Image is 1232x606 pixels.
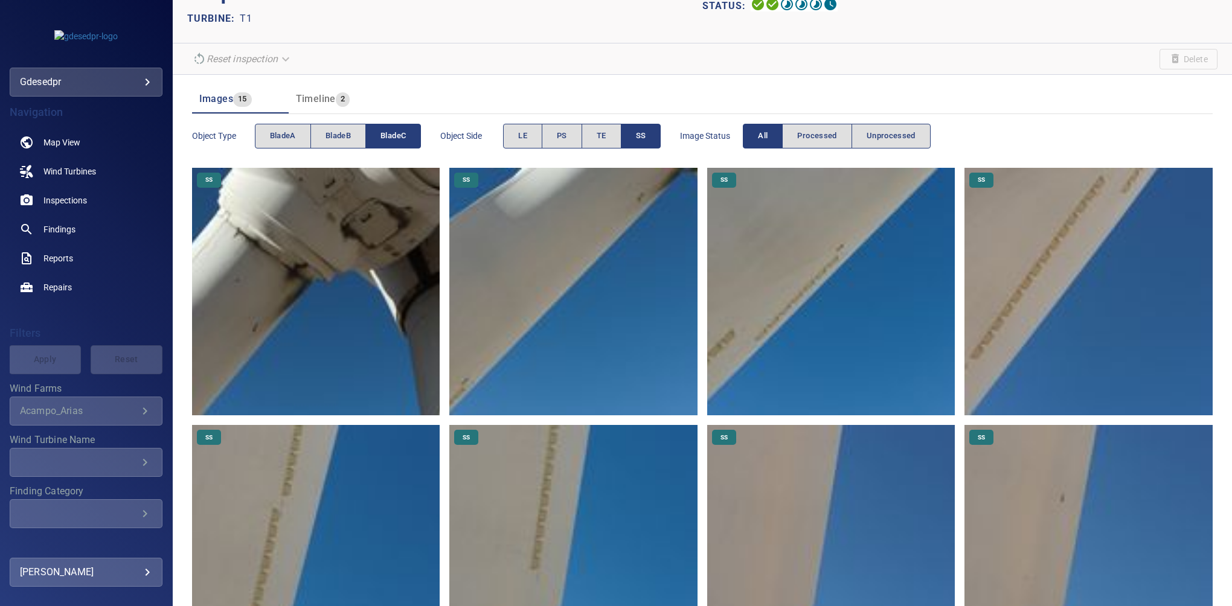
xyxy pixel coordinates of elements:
[198,433,220,442] span: SS
[54,30,118,42] img: gdesedpr-logo
[852,124,931,148] button: Unprocessed
[636,129,646,143] span: SS
[43,281,72,293] span: Repairs
[20,405,138,416] div: Acampo_Arias
[10,244,162,273] a: reports noActive
[1160,49,1218,69] span: Unable to delete the inspection due to your user permissions
[10,68,162,97] div: gdesedpr
[440,130,503,142] span: Object Side
[20,563,152,582] div: [PERSON_NAME]
[10,157,162,186] a: windturbines noActive
[10,327,162,339] h4: Filters
[621,124,661,148] button: SS
[455,176,477,184] span: SS
[797,129,836,143] span: Processed
[192,130,255,142] span: Object type
[10,128,162,157] a: map noActive
[743,124,931,148] div: imageStatus
[326,129,351,143] span: bladeB
[380,129,406,143] span: bladeC
[20,72,152,92] div: gdesedpr
[10,273,162,302] a: repairs noActive
[255,124,422,148] div: objectType
[199,93,233,104] span: Images
[43,194,87,206] span: Inspections
[455,433,477,442] span: SS
[10,499,162,528] div: Finding Category
[743,124,783,148] button: All
[187,48,297,69] div: Reset inspection
[542,124,582,148] button: PS
[867,129,916,143] span: Unprocessed
[10,384,162,394] label: Wind Farms
[10,448,162,477] div: Wind Turbine Name
[255,124,311,148] button: bladeA
[518,129,527,143] span: LE
[758,129,768,143] span: All
[198,176,220,184] span: SS
[43,223,75,235] span: Findings
[680,130,743,142] span: Image Status
[187,48,297,69] div: Unable to reset the inspection due to your user permissions
[971,176,992,184] span: SS
[10,186,162,215] a: inspections noActive
[597,129,606,143] span: TE
[10,435,162,445] label: Wind Turbine Name
[310,124,366,148] button: bladeB
[557,129,567,143] span: PS
[43,252,73,264] span: Reports
[43,165,96,177] span: Wind Turbines
[713,433,735,442] span: SS
[43,136,80,148] span: Map View
[503,124,661,148] div: objectSide
[296,93,336,104] span: Timeline
[240,11,252,26] p: T1
[10,397,162,426] div: Wind Farms
[713,176,735,184] span: SS
[582,124,621,148] button: TE
[10,215,162,244] a: findings noActive
[10,486,162,496] label: Finding Category
[336,92,350,106] span: 2
[782,124,852,148] button: Processed
[503,124,542,148] button: LE
[365,124,421,148] button: bladeC
[270,129,296,143] span: bladeA
[10,538,162,547] label: Finding Type
[233,92,252,106] span: 15
[971,433,992,442] span: SS
[207,53,278,65] em: Reset inspection
[187,11,240,26] p: TURBINE:
[10,106,162,118] h4: Navigation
